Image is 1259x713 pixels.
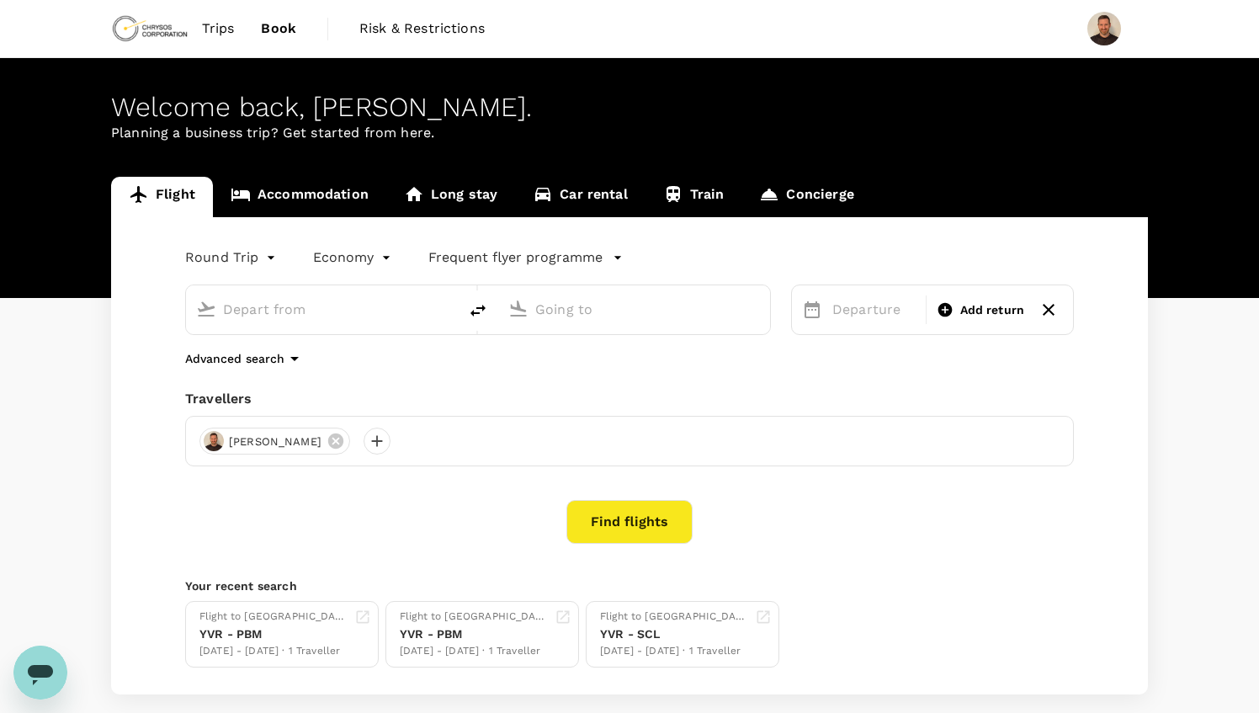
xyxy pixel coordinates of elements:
div: YVR - SCL [600,625,748,643]
p: Frequent flyer programme [428,247,603,268]
span: Risk & Restrictions [359,19,485,39]
span: Book [261,19,296,39]
div: Flight to [GEOGRAPHIC_DATA] [199,609,348,625]
div: YVR - PBM [199,625,348,643]
button: Open [446,307,449,311]
span: [PERSON_NAME] [219,434,332,450]
button: delete [458,290,498,331]
span: Add return [960,301,1025,319]
div: Round Trip [185,244,279,271]
p: Your recent search [185,577,1074,594]
img: avatar-66b3c33e25ace.png [204,431,224,451]
button: Open [758,307,762,311]
div: YVR - PBM [400,625,548,643]
div: Welcome back , [PERSON_NAME] . [111,92,1148,123]
div: Economy [313,244,395,271]
div: Flight to [GEOGRAPHIC_DATA] [400,609,548,625]
p: Departure [832,300,916,320]
button: Frequent flyer programme [428,247,623,268]
p: Planning a business trip? Get started from here. [111,123,1148,143]
a: Long stay [386,177,515,217]
a: Flight [111,177,213,217]
input: Depart from [223,296,422,322]
span: Trips [202,19,235,39]
div: [DATE] - [DATE] · 1 Traveller [600,643,748,660]
div: [PERSON_NAME] [199,428,350,455]
a: Train [645,177,742,217]
div: [DATE] - [DATE] · 1 Traveller [199,643,348,660]
button: Advanced search [185,349,305,369]
a: Accommodation [213,177,386,217]
input: Going to [535,296,735,322]
div: Travellers [185,389,1074,409]
div: Flight to [GEOGRAPHIC_DATA] [600,609,748,625]
iframe: Button to launch messaging window [13,646,67,700]
p: Advanced search [185,350,284,367]
img: Chrysos Corporation [111,10,189,47]
a: Car rental [515,177,645,217]
div: [DATE] - [DATE] · 1 Traveller [400,643,548,660]
img: Michael Stormer [1087,12,1121,45]
a: Concierge [741,177,871,217]
button: Find flights [566,500,693,544]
